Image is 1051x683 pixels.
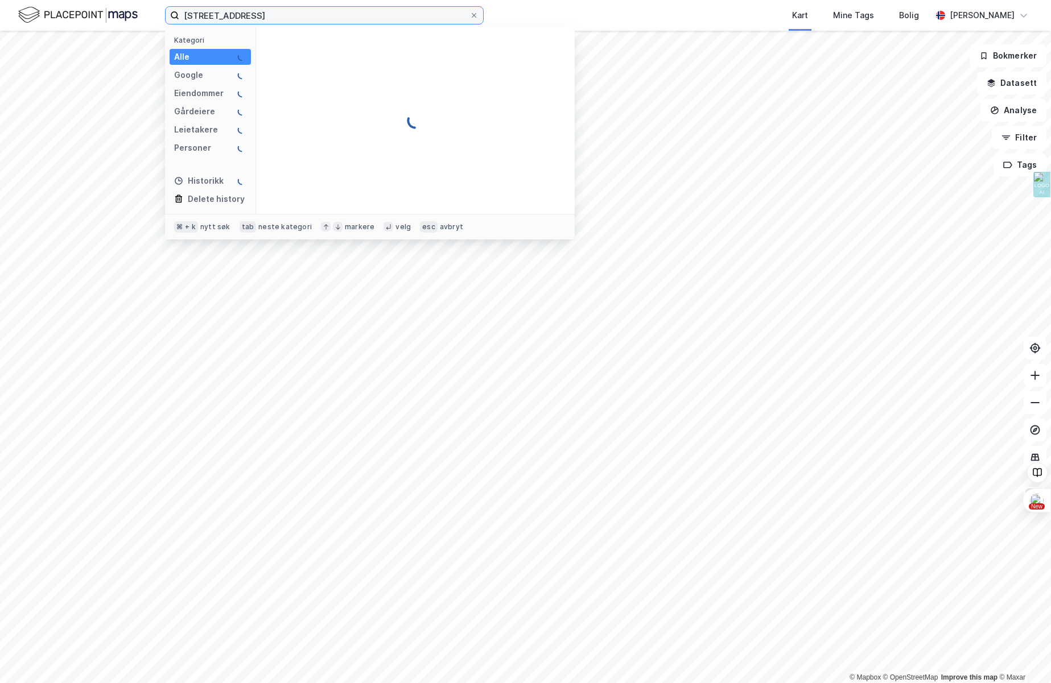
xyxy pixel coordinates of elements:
button: Tags [994,154,1046,176]
button: Bokmerker [970,44,1046,67]
div: [PERSON_NAME] [950,9,1015,22]
div: Leietakere [174,123,218,136]
div: Kart [792,9,808,22]
div: Alle [174,50,189,64]
img: spinner.a6d8c91a73a9ac5275cf975e30b51cfb.svg [237,52,246,61]
div: avbryt [440,222,463,231]
img: spinner.a6d8c91a73a9ac5275cf975e30b51cfb.svg [237,89,246,98]
button: Filter [992,126,1046,149]
div: neste kategori [258,222,312,231]
img: spinner.a6d8c91a73a9ac5275cf975e30b51cfb.svg [406,111,424,130]
div: Delete history [188,192,245,206]
div: tab [240,221,257,233]
div: nytt søk [200,222,230,231]
a: OpenStreetMap [883,673,938,681]
div: Historikk [174,174,224,188]
div: Bolig [899,9,919,22]
img: spinner.a6d8c91a73a9ac5275cf975e30b51cfb.svg [237,107,246,116]
input: Søk på adresse, matrikkel, gårdeiere, leietakere eller personer [179,7,469,24]
img: spinner.a6d8c91a73a9ac5275cf975e30b51cfb.svg [237,125,246,134]
div: Google [174,68,203,82]
img: spinner.a6d8c91a73a9ac5275cf975e30b51cfb.svg [237,143,246,152]
a: Improve this map [941,673,998,681]
img: spinner.a6d8c91a73a9ac5275cf975e30b51cfb.svg [237,176,246,185]
img: logo.f888ab2527a4732fd821a326f86c7f29.svg [18,5,138,25]
div: Personer [174,141,211,155]
div: esc [420,221,438,233]
button: Analyse [980,99,1046,122]
div: velg [395,222,411,231]
div: markere [345,222,374,231]
div: Kategori [174,36,251,44]
div: Eiendommer [174,86,224,100]
iframe: Chat Widget [994,628,1051,683]
button: Datasett [977,72,1046,94]
div: ⌘ + k [174,221,198,233]
img: spinner.a6d8c91a73a9ac5275cf975e30b51cfb.svg [237,71,246,80]
div: Mine Tags [833,9,874,22]
div: Gårdeiere [174,105,215,118]
div: Kontrollprogram for chat [994,628,1051,683]
a: Mapbox [850,673,881,681]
